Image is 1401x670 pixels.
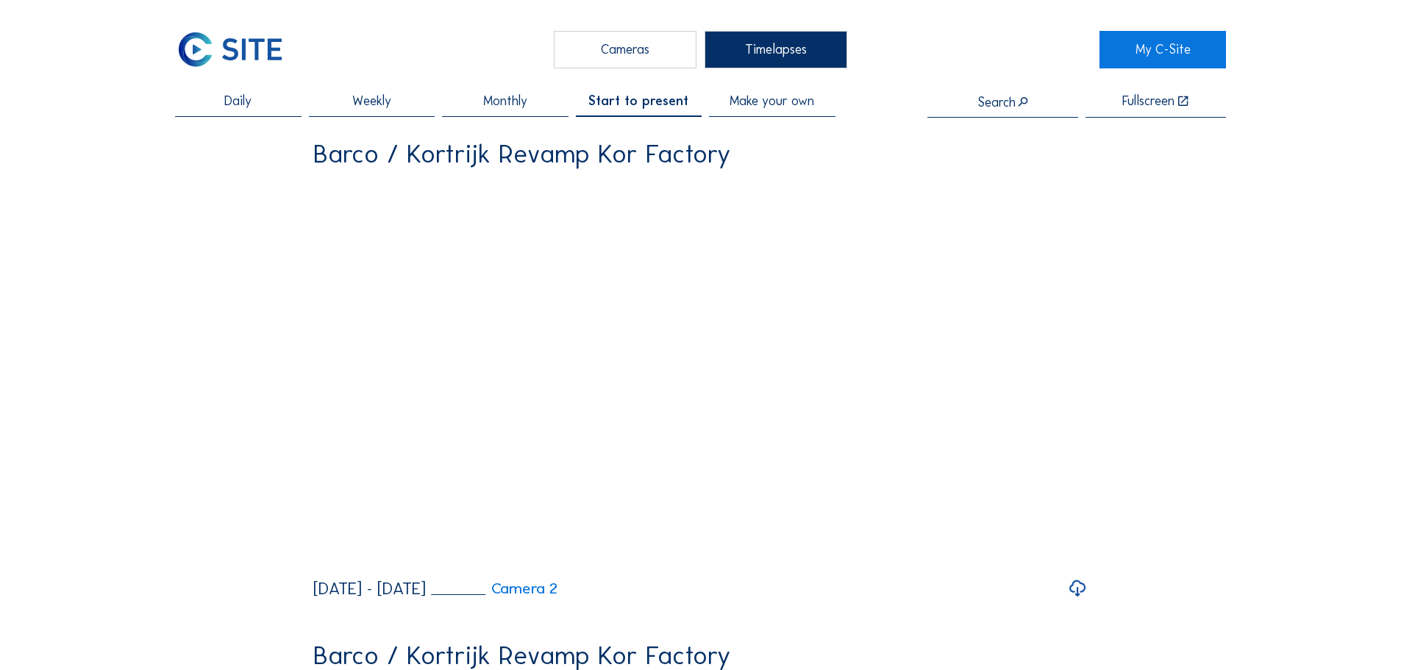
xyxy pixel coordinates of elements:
[313,140,731,167] div: Barco / Kortrijk Revamp Kor Factory
[588,95,688,108] span: Start to present
[313,642,731,669] div: Barco / Kortrijk Revamp Kor Factory
[313,179,1088,566] video: Your browser does not support the video tag.
[1122,95,1174,109] div: Fullscreen
[175,31,285,68] img: C-SITE Logo
[313,580,426,597] div: [DATE] - [DATE]
[431,581,557,596] a: Camera 2
[352,95,391,108] span: Weekly
[483,95,527,108] span: Monthly
[224,95,252,108] span: Daily
[175,31,301,68] a: C-SITE Logo
[705,31,847,68] div: Timelapses
[1099,31,1225,68] a: My C-Site
[554,31,696,68] div: Cameras
[730,95,814,108] span: Make your own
